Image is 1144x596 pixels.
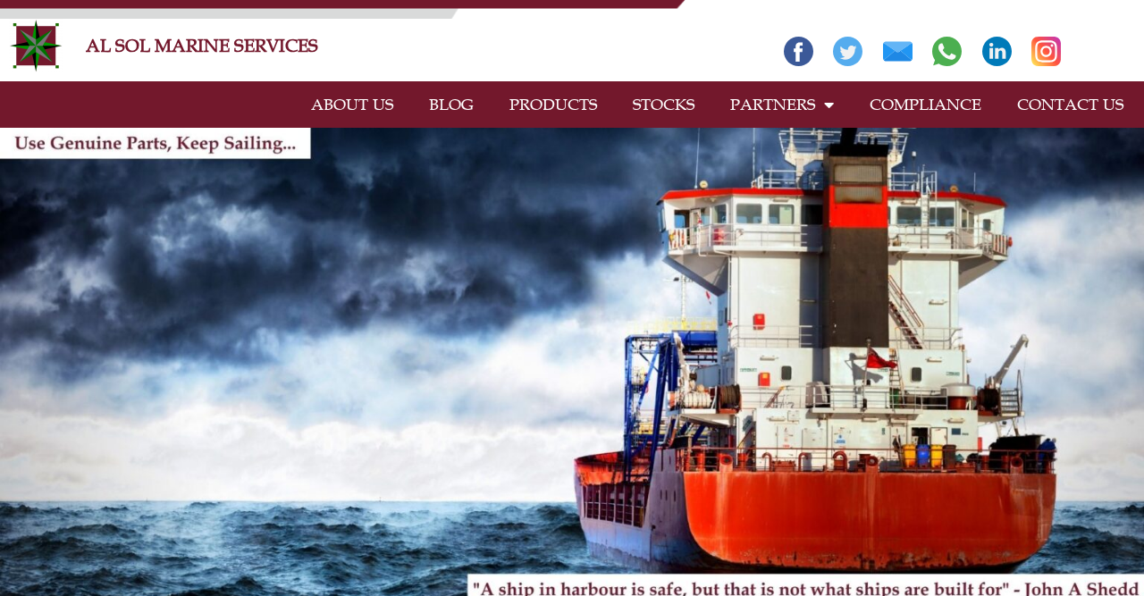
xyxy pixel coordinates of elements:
a: PARTNERS [712,84,852,125]
img: Alsolmarine-logo [9,19,63,72]
a: BLOG [411,84,492,125]
a: CONTACT US [999,84,1141,125]
a: COMPLIANCE [852,84,999,125]
a: STOCKS [615,84,712,125]
a: PRODUCTS [492,84,615,125]
a: AL SOL MARINE SERVICES [86,35,318,56]
a: ABOUT US [293,84,411,125]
